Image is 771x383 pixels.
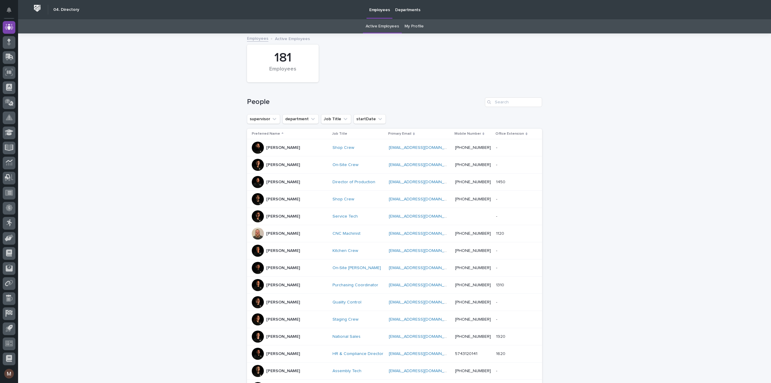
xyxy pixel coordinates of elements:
[455,197,491,201] a: [PHONE_NUMBER]
[496,144,498,150] p: -
[8,7,15,17] div: Notifications
[389,231,457,236] a: [EMAIL_ADDRESS][DOMAIN_NAME]
[455,283,491,287] a: [PHONE_NUMBER]
[266,351,300,356] p: [PERSON_NAME]
[266,334,300,339] p: [PERSON_NAME]
[455,249,491,253] a: [PHONE_NUMBER]
[455,369,491,373] a: [PHONE_NUMBER]
[247,114,280,124] button: supervisor
[266,369,300,374] p: [PERSON_NAME]
[32,3,43,14] img: Workspace Logo
[455,146,491,150] a: [PHONE_NUMBER]
[332,145,354,150] a: Shop Crew
[455,317,491,322] a: [PHONE_NUMBER]
[388,130,411,137] p: Primary Email
[332,197,354,202] a: Shop Crew
[455,163,491,167] a: [PHONE_NUMBER]
[496,230,505,236] p: 1120
[247,345,542,363] tr: [PERSON_NAME]HR & Compliance Director [EMAIL_ADDRESS][DOMAIN_NAME] 574312014116201620
[354,114,386,124] button: startDate
[389,249,457,253] a: [EMAIL_ADDRESS][DOMAIN_NAME]
[496,333,507,339] p: 1920
[455,266,491,270] a: [PHONE_NUMBER]
[247,363,542,380] tr: [PERSON_NAME]Assembly Tech [EMAIL_ADDRESS][DOMAIN_NAME] [PHONE_NUMBER]--
[247,242,542,259] tr: [PERSON_NAME]Kitchen Crew [EMAIL_ADDRESS][DOMAIN_NAME] [PHONE_NUMBER]--
[389,214,457,218] a: [EMAIL_ADDRESS][DOMAIN_NAME]
[455,300,491,304] a: [PHONE_NUMBER]
[332,283,378,288] a: Purchasing Coordinator
[332,248,358,253] a: Kitchen Crew
[247,208,542,225] tr: [PERSON_NAME]Service Tech [EMAIL_ADDRESS][DOMAIN_NAME] --
[332,300,361,305] a: Quality Control
[321,114,351,124] button: Job Title
[266,248,300,253] p: [PERSON_NAME]
[257,50,308,65] div: 181
[496,213,498,219] p: -
[247,174,542,191] tr: [PERSON_NAME]Director of Production [EMAIL_ADDRESS][DOMAIN_NAME] [PHONE_NUMBER]14501450
[266,231,300,236] p: [PERSON_NAME]
[266,283,300,288] p: [PERSON_NAME]
[454,130,481,137] p: Mobile Number
[332,231,361,236] a: CNC Machinist
[266,300,300,305] p: [PERSON_NAME]
[247,328,542,345] tr: [PERSON_NAME]National Sales [EMAIL_ADDRESS][DOMAIN_NAME] [PHONE_NUMBER]19201920
[332,180,375,185] a: Director of Production
[247,311,542,328] tr: [PERSON_NAME]Staging Crew [EMAIL_ADDRESS][DOMAIN_NAME] [PHONE_NUMBER]--
[247,156,542,174] tr: [PERSON_NAME]On-Site Crew [EMAIL_ADDRESS][DOMAIN_NAME] [PHONE_NUMBER]--
[496,161,498,168] p: -
[495,130,524,137] p: Office Extension
[389,146,457,150] a: [EMAIL_ADDRESS][DOMAIN_NAME]
[266,197,300,202] p: [PERSON_NAME]
[247,277,542,294] tr: [PERSON_NAME]Purchasing Coordinator [EMAIL_ADDRESS][DOMAIN_NAME] [PHONE_NUMBER]13101310
[275,35,310,42] p: Active Employees
[266,145,300,150] p: [PERSON_NAME]
[455,180,491,184] a: [PHONE_NUMBER]
[247,225,542,242] tr: [PERSON_NAME]CNC Machinist [EMAIL_ADDRESS][DOMAIN_NAME] [PHONE_NUMBER]11201120
[389,352,457,356] a: [EMAIL_ADDRESS][DOMAIN_NAME]
[496,350,507,356] p: 1620
[455,231,491,236] a: [PHONE_NUMBER]
[247,35,268,42] a: Employees
[332,369,361,374] a: Assembly Tech
[266,162,300,168] p: [PERSON_NAME]
[496,178,507,185] p: 1450
[366,19,399,33] a: Active Employees
[389,334,457,339] a: [EMAIL_ADDRESS][DOMAIN_NAME]
[247,259,542,277] tr: [PERSON_NAME]On-Site [PERSON_NAME] [EMAIL_ADDRESS][DOMAIN_NAME] [PHONE_NUMBER]--
[496,264,498,271] p: -
[247,294,542,311] tr: [PERSON_NAME]Quality Control [EMAIL_ADDRESS][DOMAIN_NAME] [PHONE_NUMBER]--
[455,334,491,339] a: [PHONE_NUMBER]
[496,196,498,202] p: -
[332,214,358,219] a: Service Tech
[389,300,457,304] a: [EMAIL_ADDRESS][DOMAIN_NAME]
[3,367,15,380] button: users-avatar
[389,180,457,184] a: [EMAIL_ADDRESS][DOMAIN_NAME]
[496,247,498,253] p: -
[455,352,477,356] a: 5743120141
[266,180,300,185] p: [PERSON_NAME]
[266,214,300,219] p: [PERSON_NAME]
[389,197,457,201] a: [EMAIL_ADDRESS][DOMAIN_NAME]
[389,369,457,373] a: [EMAIL_ADDRESS][DOMAIN_NAME]
[332,130,347,137] p: Job Title
[389,283,457,287] a: [EMAIL_ADDRESS][DOMAIN_NAME]
[332,351,383,356] a: HR & Compliance Director
[332,334,361,339] a: National Sales
[332,317,358,322] a: Staging Crew
[389,163,457,167] a: [EMAIL_ADDRESS][DOMAIN_NAME]
[247,191,542,208] tr: [PERSON_NAME]Shop Crew [EMAIL_ADDRESS][DOMAIN_NAME] [PHONE_NUMBER]--
[252,130,280,137] p: Preferred Name
[389,266,457,270] a: [EMAIL_ADDRESS][DOMAIN_NAME]
[332,265,381,271] a: On-Site [PERSON_NAME]
[282,114,319,124] button: department
[266,265,300,271] p: [PERSON_NAME]
[257,66,308,79] div: Employees
[332,162,358,168] a: On-Site Crew
[485,97,542,107] input: Search
[496,281,505,288] p: 1310
[247,98,482,106] h1: People
[53,7,79,12] h2: 04. Directory
[389,317,457,322] a: [EMAIL_ADDRESS][DOMAIN_NAME]
[247,139,542,156] tr: [PERSON_NAME]Shop Crew [EMAIL_ADDRESS][DOMAIN_NAME] [PHONE_NUMBER]--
